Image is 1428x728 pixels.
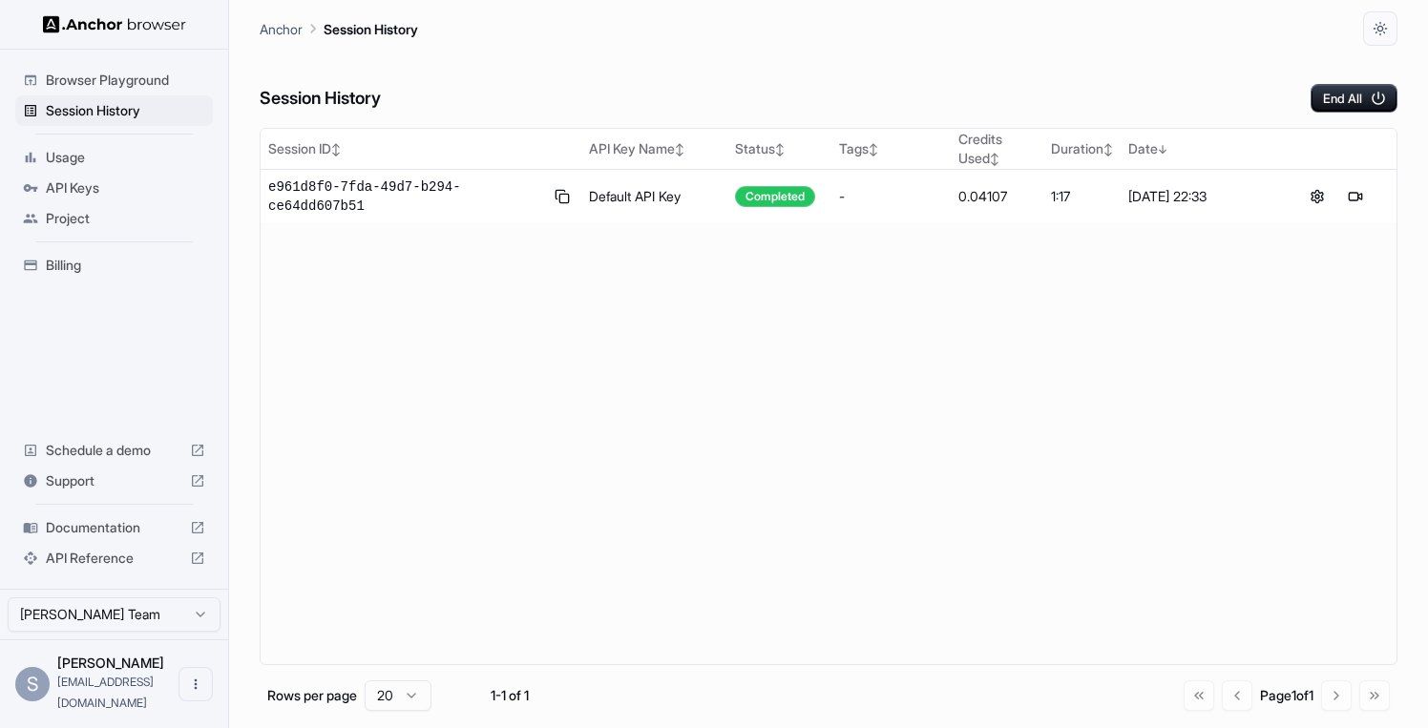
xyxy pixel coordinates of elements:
[46,471,182,490] span: Support
[260,85,381,113] h6: Session History
[46,101,205,120] span: Session History
[15,142,213,173] div: Usage
[735,186,815,207] div: Completed
[869,142,878,156] span: ↕
[15,65,213,95] div: Browser Playground
[46,178,205,198] span: API Keys
[178,667,213,701] button: Open menu
[268,177,544,216] span: e961d8f0-7fda-49d7-b294-ce64dd607b51
[1128,139,1268,158] div: Date
[46,256,205,275] span: Billing
[324,19,418,39] p: Session History
[260,18,418,39] nav: breadcrumb
[15,512,213,543] div: Documentation
[15,95,213,126] div: Session History
[775,142,785,156] span: ↕
[46,209,205,228] span: Project
[958,187,1037,206] div: 0.04107
[1103,142,1113,156] span: ↕
[462,686,557,705] div: 1-1 of 1
[990,152,999,166] span: ↕
[958,130,1037,168] div: Credits Used
[1128,187,1268,206] div: [DATE] 22:33
[267,686,357,705] p: Rows per page
[43,15,186,33] img: Anchor Logo
[46,441,182,460] span: Schedule a demo
[1260,686,1313,705] div: Page 1 of 1
[15,466,213,496] div: Support
[15,435,213,466] div: Schedule a demo
[1158,142,1167,156] span: ↓
[57,675,154,710] span: sonnyl@zijus.com
[581,170,727,224] td: Default API Key
[839,139,943,158] div: Tags
[260,19,303,39] p: Anchor
[46,148,205,167] span: Usage
[1051,187,1113,206] div: 1:17
[735,139,824,158] div: Status
[675,142,684,156] span: ↕
[46,71,205,90] span: Browser Playground
[57,655,164,671] span: Sonny L
[589,139,720,158] div: API Key Name
[331,142,341,156] span: ↕
[15,543,213,573] div: API Reference
[15,250,213,281] div: Billing
[839,187,943,206] div: -
[268,139,574,158] div: Session ID
[15,667,50,701] div: S
[15,173,213,203] div: API Keys
[46,549,182,568] span: API Reference
[1311,84,1397,113] button: End All
[15,203,213,234] div: Project
[46,518,182,537] span: Documentation
[1051,139,1113,158] div: Duration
